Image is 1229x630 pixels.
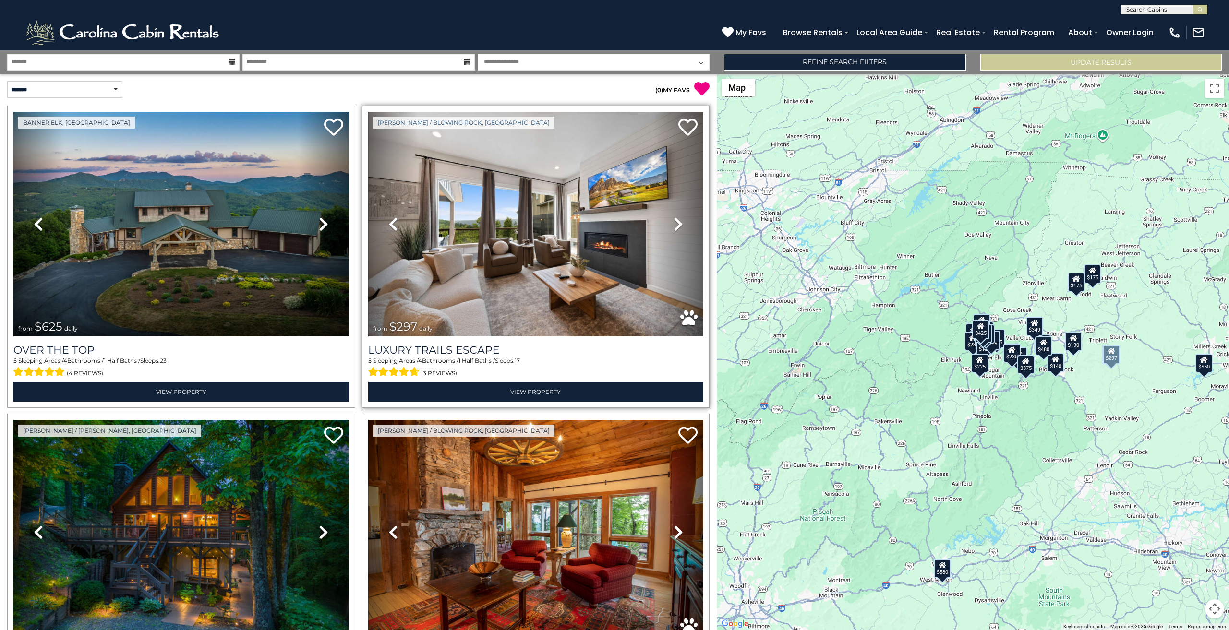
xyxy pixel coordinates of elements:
div: $425 [972,320,989,339]
a: Add to favorites [678,426,698,446]
span: 0 [657,86,661,94]
a: [PERSON_NAME] / [PERSON_NAME], [GEOGRAPHIC_DATA] [18,425,201,437]
span: 1 Half Baths / [458,357,495,364]
a: [PERSON_NAME] / Blowing Rock, [GEOGRAPHIC_DATA] [373,425,554,437]
span: 4 [418,357,422,364]
span: daily [64,325,78,332]
span: Map [728,83,746,93]
a: Add to favorites [324,118,343,138]
span: 5 [13,357,17,364]
a: Real Estate [931,24,985,41]
img: thumbnail_167153549.jpeg [13,112,349,336]
div: $175 [1084,264,1101,284]
img: White-1-2.png [24,18,223,47]
a: Over The Top [13,344,349,357]
div: $185 [1102,345,1119,364]
div: $175 [1068,273,1085,292]
span: 17 [515,357,520,364]
span: $297 [389,320,417,333]
a: My Favs [722,26,769,39]
div: $165 [1033,334,1050,354]
a: Terms (opens in new tab) [1169,624,1182,629]
a: Browse Rentals [778,24,847,41]
a: [PERSON_NAME] / Blowing Rock, [GEOGRAPHIC_DATA] [373,117,554,129]
div: $297 [1102,345,1120,364]
a: Refine Search Filters [724,54,965,71]
a: About [1063,24,1097,41]
a: Luxury Trails Escape [368,344,704,357]
img: Google [719,618,751,630]
a: (0)MY FAVS [655,86,690,94]
span: 1 Half Baths / [104,357,140,364]
a: Owner Login [1101,24,1158,41]
a: View Property [13,382,349,402]
span: 5 [368,357,372,364]
div: $550 [1195,354,1213,373]
div: $230 [1003,343,1021,362]
div: $225 [971,353,988,372]
span: Map data ©2025 Google [1110,624,1163,629]
div: $580 [933,559,951,578]
span: (3 reviews) [421,367,457,380]
span: My Favs [735,26,766,38]
div: $325 [1102,345,1119,364]
span: 23 [160,357,167,364]
img: mail-regular-white.png [1192,26,1205,39]
a: Report a map error [1188,624,1226,629]
div: $480 [1035,336,1052,356]
a: Add to favorites [324,426,343,446]
button: Change map style [722,79,755,96]
a: Banner Elk, [GEOGRAPHIC_DATA] [18,117,135,129]
div: $349 [1026,317,1043,336]
div: $125 [973,313,990,333]
div: $165 [977,324,995,343]
img: phone-regular-white.png [1168,26,1181,39]
span: from [18,325,33,332]
span: (4 reviews) [67,367,103,380]
span: 4 [63,357,67,364]
div: $215 [983,331,1000,350]
div: $230 [964,332,981,351]
a: Open this area in Google Maps (opens a new window) [719,618,751,630]
button: Toggle fullscreen view [1205,79,1224,98]
img: thumbnail_168695581.jpeg [368,112,704,336]
div: $130 [1064,332,1082,351]
div: $535 [975,323,992,343]
a: Add to favorites [678,118,698,138]
div: $375 [1017,355,1034,374]
div: Sleeping Areas / Bathrooms / Sleeps: [13,357,349,380]
span: ( ) [655,86,663,94]
span: daily [419,325,433,332]
a: Rental Program [989,24,1059,41]
div: Sleeping Areas / Bathrooms / Sleeps: [368,357,704,380]
button: Map camera controls [1205,599,1224,618]
button: Keyboard shortcuts [1063,623,1105,630]
a: View Property [368,382,704,402]
div: $625 [988,329,1005,348]
button: Update Results [980,54,1222,71]
a: Local Area Guide [852,24,927,41]
div: $185 [976,336,993,355]
div: $140 [1047,353,1064,372]
span: $625 [35,320,62,333]
span: from [373,325,387,332]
